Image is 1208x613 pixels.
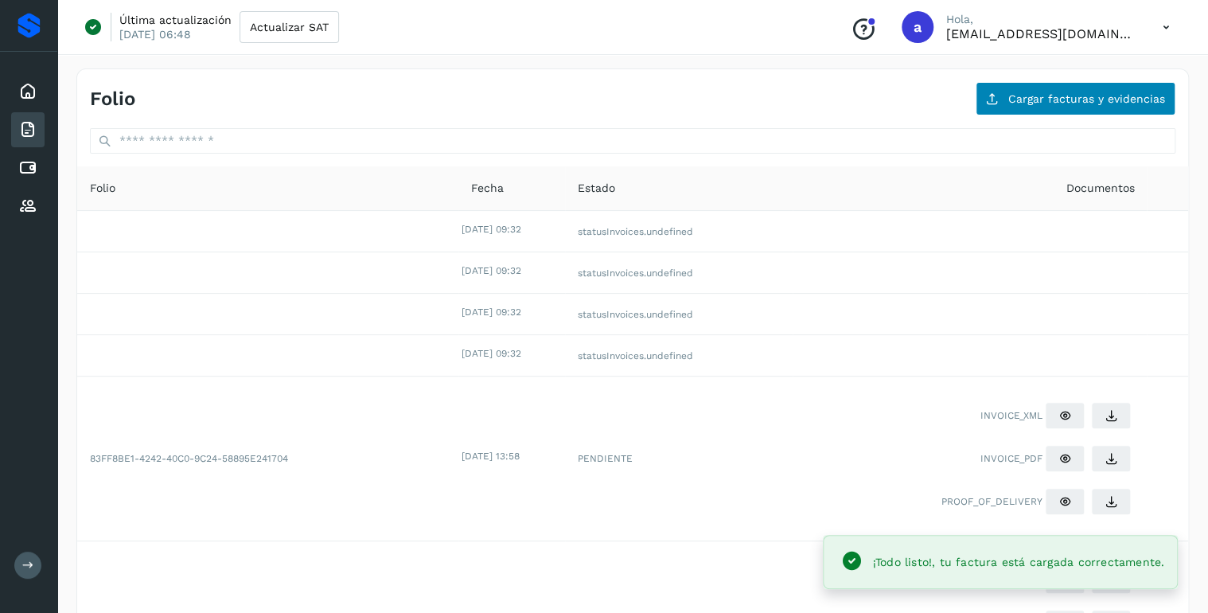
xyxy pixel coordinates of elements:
td: statusInvoices.undefined [565,335,793,377]
span: Fecha [471,180,504,197]
div: Facturas [11,112,45,147]
span: INVOICE_PDF [980,451,1042,466]
span: Actualizar SAT [250,21,329,33]
div: [DATE] 09:32 [462,305,562,319]
div: [DATE] 13:58 [462,449,562,463]
div: Inicio [11,74,45,109]
td: statusInvoices.undefined [565,252,793,294]
div: [DATE] 09:32 [462,346,562,361]
td: statusInvoices.undefined [565,294,793,335]
span: Documentos [1066,180,1134,197]
p: Hola, [946,13,1137,26]
h4: Folio [90,88,135,111]
span: Cargar facturas y evidencias [1008,93,1165,104]
p: Última actualización [119,13,232,27]
span: ¡Todo listo!, tu factura está cargada correctamente. [872,556,1164,568]
p: antoniovmtz@yahoo.com.mx [946,26,1137,41]
div: Cuentas por pagar [11,150,45,185]
span: PROOF_OF_DELIVERY [941,494,1042,509]
div: Proveedores [11,189,45,224]
span: INVOICE_XML [980,408,1042,423]
p: [DATE] 06:48 [119,27,191,41]
button: Cargar facturas y evidencias [976,82,1175,115]
div: [DATE] 09:32 [462,264,562,278]
button: Actualizar SAT [240,11,339,43]
td: statusInvoices.undefined [565,211,793,252]
td: PENDIENTE [565,377,793,541]
td: 83FF8BE1-4242-40C0-9C24-58895E241704 [77,377,458,541]
div: [DATE] 09:32 [462,222,562,236]
span: Folio [90,180,115,197]
span: Estado [578,180,615,197]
